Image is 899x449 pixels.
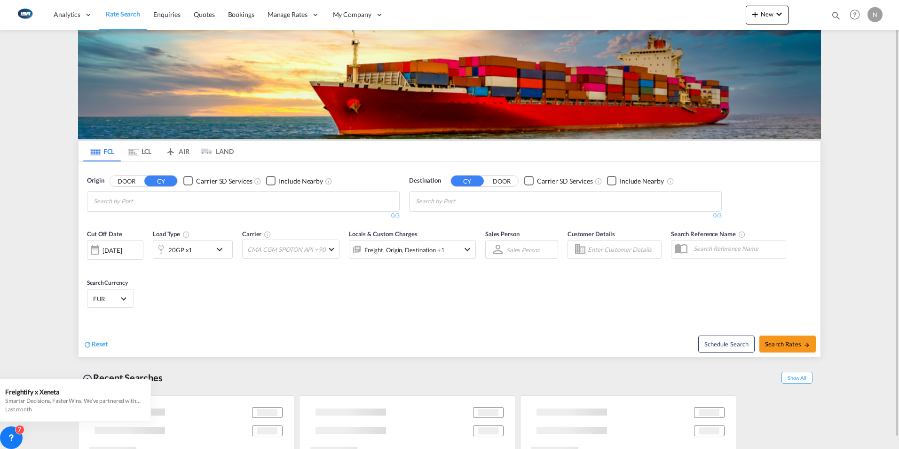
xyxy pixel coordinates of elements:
span: Rate Search [106,10,140,18]
div: [DATE] [103,246,122,255]
button: DOOR [110,176,143,186]
md-select: Sales Person [505,243,541,257]
div: 0/3 [409,212,722,220]
span: Manage Rates [268,10,308,19]
md-icon: icon-chevron-down [773,8,785,20]
div: 20GP x1icon-chevron-down [153,240,233,259]
div: 20GP x1 [168,243,192,257]
md-pagination-wrapper: Use the left and right arrow keys to navigate between tabs [83,141,234,161]
div: N [867,7,883,22]
span: Customer Details [568,230,615,238]
md-icon: icon-chevron-down [214,244,230,255]
button: CY [451,176,484,186]
span: Load Type [153,230,190,238]
div: Freight Origin Destination Factory Stuffing [364,243,445,257]
div: Carrier SD Services [537,176,593,186]
span: My Company [333,10,371,19]
span: New [749,10,785,18]
div: Include Nearby [620,176,664,186]
button: Search Ratesicon-arrow-right [759,336,816,353]
span: Origin [87,176,104,185]
div: Carrier SD Services [196,176,252,186]
md-icon: icon-airplane [165,146,176,153]
input: Enter Customer Details [588,242,658,257]
md-icon: Unchecked: Search for CY (Container Yard) services for all selected carriers.Checked : Search for... [595,177,602,185]
span: Sales Person [485,230,520,238]
md-icon: icon-chevron-down [462,244,473,255]
div: OriginDOOR CY Checkbox No InkUnchecked: Search for CY (Container Yard) services for all selected ... [79,162,820,357]
md-datepicker: Select [87,259,94,272]
span: Reset [92,340,108,348]
span: Bookings [228,10,254,18]
div: icon-magnify [831,10,841,24]
span: Search Rates [765,340,810,348]
div: icon-refreshReset [83,339,108,350]
div: 0/3 [87,212,400,220]
input: Chips input. [416,194,505,209]
button: icon-plus 400-fgNewicon-chevron-down [746,6,789,24]
md-icon: Unchecked: Search for CY (Container Yard) services for all selected carriers.Checked : Search for... [254,177,261,185]
md-icon: Unchecked: Ignores neighbouring ports when fetching rates.Checked : Includes neighbouring ports w... [325,177,332,185]
md-icon: icon-magnify [831,10,841,21]
input: Chips input. [94,194,183,209]
div: Recent Searches [78,367,166,388]
span: Carrier [242,230,271,238]
md-checkbox: Checkbox No Ink [183,176,252,186]
md-chips-wrap: Chips container with autocompletion. Enter the text area, type text to search, and then use the u... [92,192,187,209]
input: Search Reference Name [689,241,786,256]
md-icon: Your search will be saved by the below given name [738,231,746,238]
span: EUR [93,295,119,303]
md-icon: Unchecked: Ignores neighbouring ports when fetching rates.Checked : Includes neighbouring ports w... [667,177,674,185]
md-icon: icon-arrow-right [804,342,810,348]
md-tab-item: LAND [196,141,234,161]
span: Enquiries [153,10,181,18]
button: DOOR [485,176,518,186]
md-icon: icon-refresh [83,340,92,349]
md-checkbox: Checkbox No Ink [607,176,664,186]
md-tab-item: FCL [83,141,121,161]
span: Analytics [54,10,80,19]
span: Destination [409,176,441,185]
md-select: Select Currency: € EUREuro [92,292,129,305]
span: Show All [781,372,812,384]
div: Help [847,7,867,24]
span: Quotes [194,10,214,18]
div: Freight Origin Destination Factory Stuffingicon-chevron-down [349,240,476,259]
md-tab-item: LCL [121,141,158,161]
md-icon: The selected Trucker/Carrierwill be displayed in the rate results If the rates are from another f... [264,231,271,238]
span: Cut Off Date [87,230,122,238]
span: Search Reference Name [671,230,746,238]
button: Note: By default Schedule search will only considerorigin ports, destination ports and cut off da... [698,336,755,353]
md-icon: icon-plus 400-fg [749,8,761,20]
div: Include Nearby [279,176,323,186]
span: Search Currency [87,279,128,286]
img: LCL+%26+FCL+BACKGROUND.png [78,30,821,139]
md-chips-wrap: Chips container with autocompletion. Enter the text area, type text to search, and then use the u... [414,192,509,209]
md-checkbox: Checkbox No Ink [266,176,323,186]
div: [DATE] [87,240,143,260]
img: 1aa151c0c08011ec8d6f413816f9a227.png [14,4,35,25]
span: Locals & Custom Charges [349,230,418,238]
md-icon: icon-information-outline [182,231,190,238]
button: CY [144,176,177,186]
md-checkbox: Checkbox No Ink [524,176,593,186]
md-tab-item: AIR [158,141,196,161]
span: Help [847,7,863,23]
